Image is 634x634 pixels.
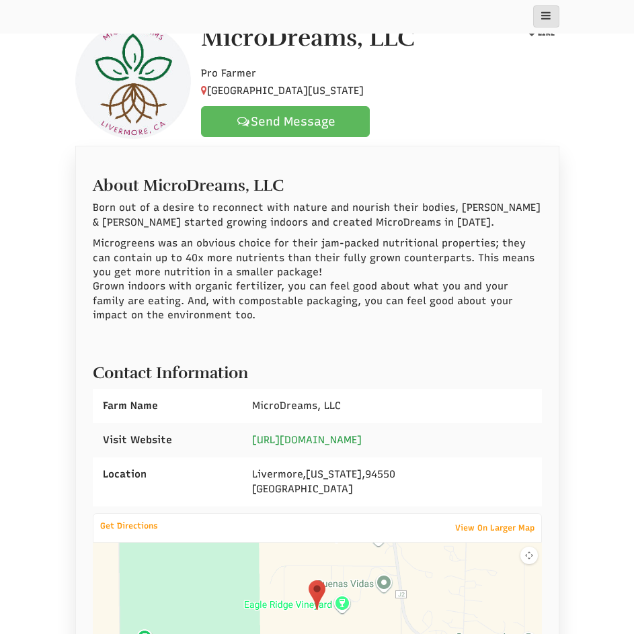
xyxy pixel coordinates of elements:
[242,457,541,506] div: , , [GEOGRAPHIC_DATA]
[93,357,542,381] h2: Contact Information
[252,434,362,446] a: [URL][DOMAIN_NAME]
[201,85,364,97] span: [GEOGRAPHIC_DATA][US_STATE]
[252,468,303,480] span: Livermore
[93,518,165,534] a: Get Directions
[252,400,341,412] span: MicroDreams, LLC
[93,236,542,323] p: Microgreens was an obvious choice for their jam-packed nutritional properties; they can contain u...
[93,423,243,457] div: Visit Website
[93,170,542,194] h2: About MicroDreams, LLC
[93,457,243,492] div: Location
[75,23,192,139] img: Contact MicroDreams, LLC
[201,106,370,137] a: Send Message
[201,67,256,79] span: Pro Farmer
[520,547,538,564] button: Map camera controls
[448,518,541,537] a: View On Larger Map
[533,5,559,28] button: main_menu
[306,468,362,480] span: [US_STATE]
[75,146,559,146] ul: Profile Tabs
[365,468,395,480] span: 94550
[201,25,415,52] h1: MicroDreams, LLC
[93,389,243,423] div: Farm Name
[93,201,542,230] p: Born out of a desire to reconnect with nature and nourish their bodies, [PERSON_NAME] & [PERSON_N...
